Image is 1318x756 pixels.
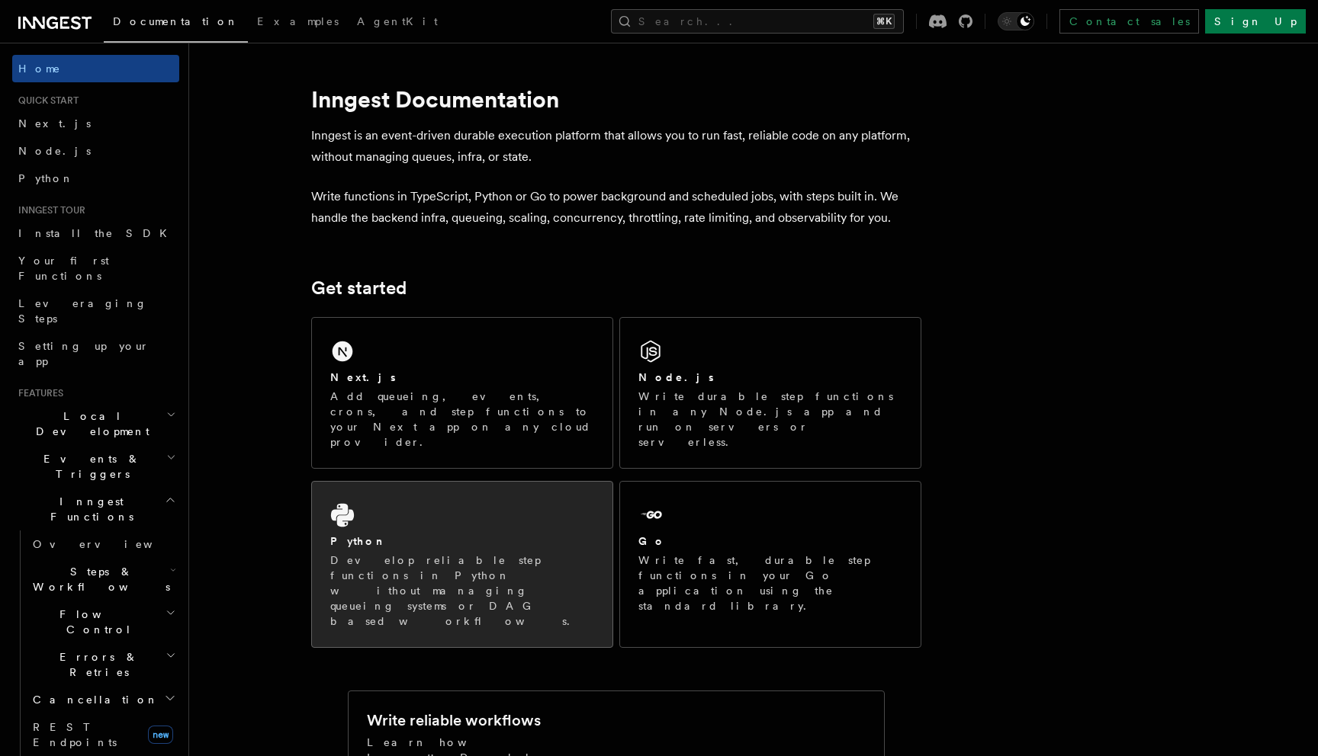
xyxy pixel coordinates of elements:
a: Leveraging Steps [12,290,179,332]
span: Quick start [12,94,79,107]
span: Setting up your app [18,340,149,367]
span: Home [18,61,61,76]
a: Contact sales [1059,9,1199,34]
span: Python [18,172,74,184]
button: Flow Control [27,601,179,643]
p: Add queueing, events, crons, and step functions to your Next app on any cloud provider. [330,389,594,450]
p: Write functions in TypeScript, Python or Go to power background and scheduled jobs, with steps bu... [311,186,921,229]
a: Your first Functions [12,247,179,290]
a: AgentKit [348,5,447,41]
p: Write fast, durable step functions in your Go application using the standard library. [638,553,902,613]
h2: Write reliable workflows [367,710,541,731]
span: Install the SDK [18,227,176,239]
button: Cancellation [27,686,179,713]
a: Next.js [12,110,179,137]
h1: Inngest Documentation [311,85,921,113]
span: Your first Functions [18,255,109,282]
a: Python [12,165,179,192]
span: Inngest tour [12,204,85,216]
a: Overview [27,530,179,558]
a: Setting up your app [12,332,179,375]
a: Get started [311,277,407,299]
span: new [148,726,173,744]
a: Examples [248,5,348,41]
p: Develop reliable step functions in Python without managing queueing systems or DAG based workflows. [330,553,594,629]
button: Toggle dark mode [998,12,1034,30]
button: Search...⌘K [611,9,904,34]
span: Steps & Workflows [27,564,170,594]
a: PythonDevelop reliable step functions in Python without managing queueing systems or DAG based wo... [311,481,613,648]
h2: Python [330,533,387,549]
kbd: ⌘K [873,14,895,29]
button: Errors & Retries [27,643,179,686]
a: Node.jsWrite durable step functions in any Node.js app and run on servers or serverless. [619,317,921,469]
span: REST Endpoints [33,721,117,748]
span: Events & Triggers [12,451,166,482]
span: Features [12,387,63,399]
a: Install the SDK [12,219,179,247]
a: Home [12,55,179,82]
span: AgentKit [357,15,438,27]
span: Flow Control [27,607,166,637]
button: Local Development [12,402,179,445]
span: Cancellation [27,692,159,707]
span: Errors & Retries [27,649,166,680]
span: Inngest Functions [12,494,165,524]
a: GoWrite fast, durable step functions in your Go application using the standard library. [619,481,921,648]
span: Documentation [113,15,239,27]
h2: Next.js [330,370,396,385]
span: Node.js [18,145,91,157]
button: Events & Triggers [12,445,179,488]
span: Examples [257,15,339,27]
h2: Node.js [638,370,714,385]
button: Inngest Functions [12,488,179,530]
a: Next.jsAdd queueing, events, crons, and step functions to your Next app on any cloud provider. [311,317,613,469]
a: Node.js [12,137,179,165]
h2: Go [638,533,666,549]
span: Leveraging Steps [18,297,147,325]
p: Inngest is an event-driven durable execution platform that allows you to run fast, reliable code ... [311,125,921,168]
span: Next.js [18,117,91,130]
a: REST Endpointsnew [27,713,179,756]
p: Write durable step functions in any Node.js app and run on servers or serverless. [638,389,902,450]
a: Documentation [104,5,248,43]
span: Overview [33,538,190,550]
button: Steps & Workflows [27,558,179,601]
span: Local Development [12,408,166,439]
a: Sign Up [1205,9,1306,34]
